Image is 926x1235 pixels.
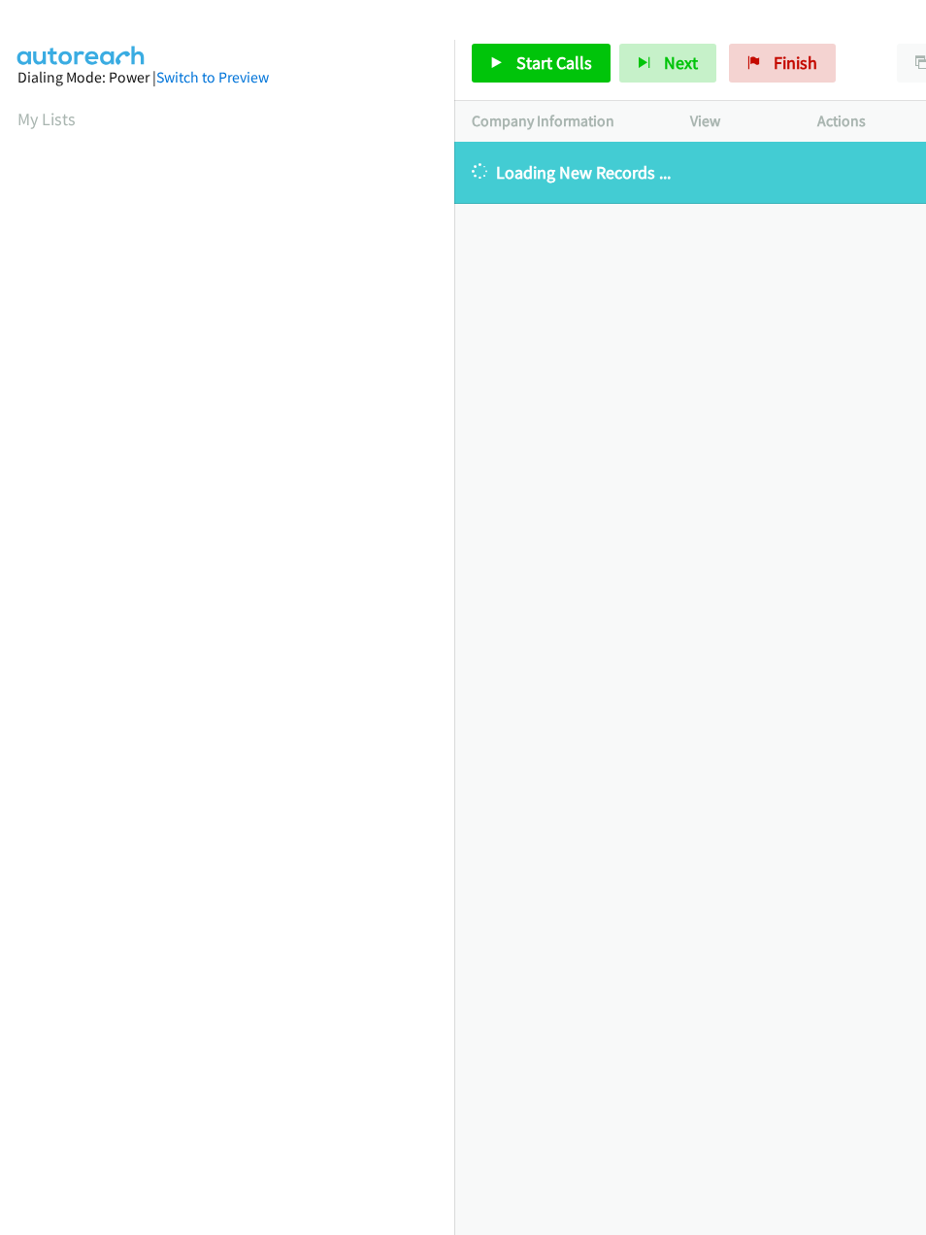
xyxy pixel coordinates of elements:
a: Finish [729,44,836,83]
span: Start Calls [516,51,592,74]
p: Actions [817,110,909,133]
a: My Lists [17,108,76,130]
p: Loading New Records ... [472,159,909,185]
iframe: Dialpad [17,150,454,1072]
div: Dialing Mode: Power | [17,66,437,89]
p: Company Information [472,110,655,133]
a: Switch to Preview [156,68,269,86]
span: Next [664,51,698,74]
span: Finish [774,51,817,74]
button: Next [619,44,716,83]
p: View [690,110,782,133]
a: Start Calls [472,44,611,83]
